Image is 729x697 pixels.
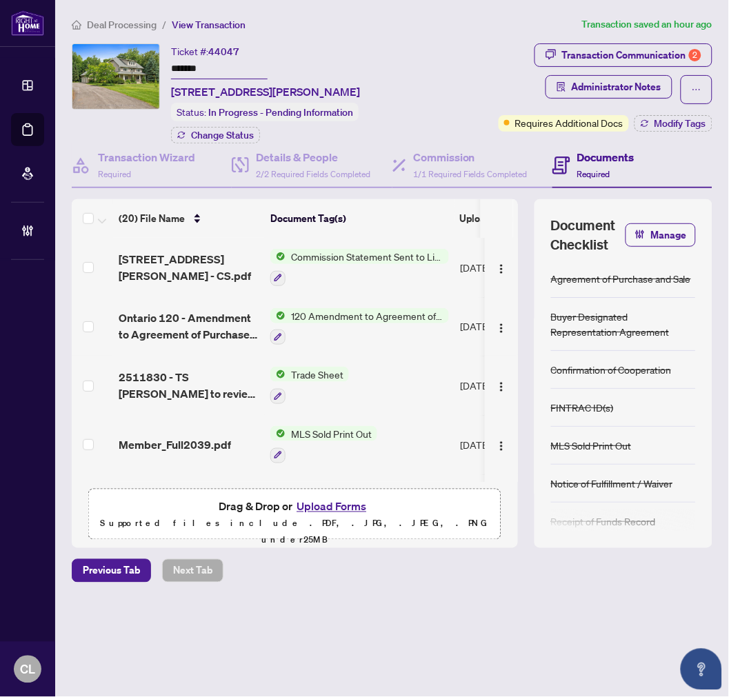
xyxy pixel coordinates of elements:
[270,308,286,323] img: Status Icon
[89,489,501,557] span: Drag & Drop orUpload FormsSupported files include .PDF, .JPG, .JPEG, .PNG under25MB
[113,199,265,238] th: (20) File Name
[496,381,507,392] img: Logo
[97,516,492,549] p: Supported files include .PDF, .JPG, .JPEG, .PNG under 25 MB
[413,149,528,165] h4: Commission
[119,369,259,402] span: 2511830 - TS [PERSON_NAME] to review EXECUTED.pdf
[546,75,672,99] button: Administrator Notes
[208,46,239,58] span: 44047
[496,263,507,274] img: Logo
[490,256,512,279] button: Logo
[172,19,246,31] span: View Transaction
[551,216,626,254] span: Document Checklist
[582,17,712,32] article: Transaction saved an hour ago
[171,127,260,143] button: Change Status
[119,436,231,453] span: Member_Full2039.pdf
[286,308,449,323] span: 120 Amendment to Agreement of Purchase and Sale
[119,251,259,284] span: [STREET_ADDRESS][PERSON_NAME] - CS.pdf
[455,238,548,297] td: [DATE]
[551,400,614,415] div: FINTRAC ID(s)
[270,249,286,264] img: Status Icon
[270,426,377,463] button: Status IconMLS Sold Print Out
[208,106,353,119] span: In Progress - Pending Information
[455,415,548,474] td: [DATE]
[635,115,712,132] button: Modify Tags
[692,85,701,94] span: ellipsis
[655,119,706,128] span: Modify Tags
[270,367,286,382] img: Status Icon
[651,224,687,246] span: Manage
[11,10,44,36] img: logo
[681,649,722,690] button: Open asap
[72,44,159,109] img: IMG-X12275998_1.jpg
[551,271,692,286] div: Agreement of Purchase and Sale
[20,660,35,679] span: CL
[577,149,635,165] h4: Documents
[256,149,370,165] h4: Details & People
[286,426,377,441] span: MLS Sold Print Out
[551,476,673,491] div: Notice of Fulfillment / Waiver
[270,367,349,404] button: Status IconTrade Sheet
[119,310,259,343] span: Ontario 120 - Amendment to Agreement of Purchase and Sale - Closing Date Signed.pdf
[413,169,528,179] span: 1/1 Required Fields Completed
[490,434,512,456] button: Logo
[171,43,239,59] div: Ticket #:
[490,315,512,337] button: Logo
[171,103,359,121] div: Status:
[557,82,566,92] span: solution
[577,169,610,179] span: Required
[270,308,449,345] button: Status Icon120 Amendment to Agreement of Purchase and Sale
[270,249,449,286] button: Status IconCommission Statement Sent to Listing Brokerage
[455,297,548,356] td: [DATE]
[490,374,512,396] button: Logo
[689,49,701,61] div: 2
[162,559,223,583] button: Next Tab
[496,323,507,334] img: Logo
[455,199,548,238] th: Upload Date
[455,474,548,534] td: [DATE]
[455,356,548,415] td: [DATE]
[286,367,349,382] span: Trade Sheet
[460,211,515,226] span: Upload Date
[162,17,166,32] li: /
[119,211,185,226] span: (20) File Name
[98,149,195,165] h4: Transaction Wizard
[98,169,131,179] span: Required
[626,223,696,247] button: Manage
[72,559,151,583] button: Previous Tab
[87,19,157,31] span: Deal Processing
[191,130,254,140] span: Change Status
[515,115,623,130] span: Requires Additional Docs
[265,199,455,238] th: Document Tag(s)
[496,441,507,452] img: Logo
[551,362,672,377] div: Confirmation of Cooperation
[562,44,701,66] div: Transaction Communication
[551,438,632,453] div: MLS Sold Print Out
[551,309,696,339] div: Buyer Designated Representation Agreement
[270,426,286,441] img: Status Icon
[286,249,449,264] span: Commission Statement Sent to Listing Brokerage
[72,20,81,30] span: home
[292,498,370,516] button: Upload Forms
[572,76,661,98] span: Administrator Notes
[219,498,370,516] span: Drag & Drop or
[83,560,140,582] span: Previous Tab
[256,169,370,179] span: 2/2 Required Fields Completed
[171,83,360,100] span: [STREET_ADDRESS][PERSON_NAME]
[535,43,712,67] button: Transaction Communication2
